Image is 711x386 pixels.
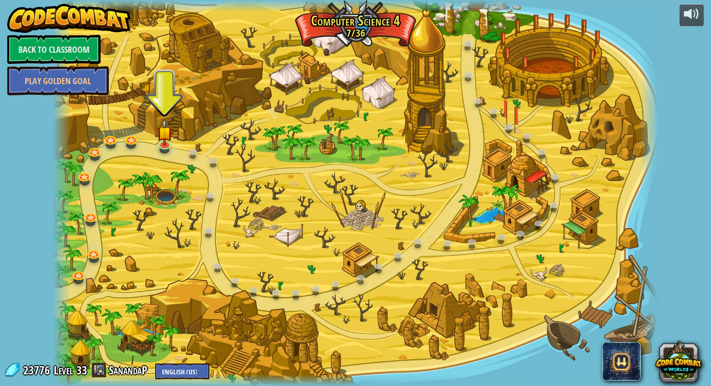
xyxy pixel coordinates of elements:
[109,362,150,378] a: SanandaP
[157,119,172,146] img: level-banner-started.png
[7,66,109,95] a: Play Golden Goal
[7,35,101,64] a: Back to Classroom
[7,4,131,33] img: CodeCombat - Learn how to code by playing a game
[680,4,704,27] button: Adjust volume
[54,362,73,378] span: Level
[23,362,53,378] span: 23776
[76,362,87,378] span: 33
